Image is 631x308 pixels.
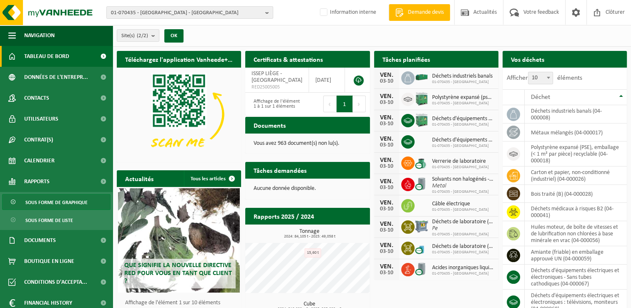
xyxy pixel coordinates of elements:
span: ISSEP LIÈGE - [GEOGRAPHIC_DATA] [251,71,302,83]
h2: Documents [245,117,294,133]
span: 2024: 84,105 t - 2025: 49,058 t [249,235,370,239]
div: 03-10 [378,249,395,255]
span: Demande devis [406,8,446,17]
div: VEN. [378,199,395,206]
count: (2/2) [137,33,148,38]
td: déchets médicaux à risques B2 (04-000041) [525,203,627,221]
div: 03-10 [378,142,395,148]
span: Déchets d'équipements électriques et électroniques : télévisions, moniteurs [432,116,494,122]
td: polystyrène expansé (PSE), emballage (< 1 m² par pièce) recyclable (04-000018) [525,141,627,167]
button: OK [164,29,184,43]
a: Tous les articles [184,170,240,187]
td: bois traité (B) (04-000028) [525,185,627,203]
div: VEN. [378,178,395,185]
div: 03-10 [378,100,395,106]
span: Verrerie de laboratoire [432,158,489,165]
span: Rapports [24,171,50,192]
td: déchets d'équipements électriques et électroniques - Sans tubes cathodiques (04-000067) [525,265,627,290]
span: Déchet [531,94,550,101]
span: 01-070435 - [GEOGRAPHIC_DATA] [432,165,489,170]
h2: Tâches demandées [245,162,315,178]
label: Afficher éléments [507,75,582,81]
span: Acides inorganiques liquide en fûts 200l [432,265,494,271]
h2: Certificats & attestations [245,51,331,67]
div: VEN. [378,157,395,164]
span: Conditions d'accepta... [24,272,87,293]
span: Boutique en ligne [24,251,74,272]
div: 03-10 [378,185,395,191]
img: PB-HB-1400-HPE-GN-11 [415,112,429,128]
span: 01-070435 - [GEOGRAPHIC_DATA] [432,101,494,106]
div: 03-10 [378,270,395,276]
a: Sous forme de graphique [2,194,111,210]
img: PB-AP-0800-MET-02-01 [415,219,429,233]
p: Vous avez 963 document(s) non lu(s). [254,141,361,146]
i: Pe [432,225,438,232]
div: 15,60 t [304,248,321,258]
img: LP-LD-00200-CU [415,177,429,191]
img: HK-XZ-20-GN-00 [415,70,429,84]
span: Que signifie la nouvelle directive RED pour vous en tant que client ? [124,262,232,285]
span: Utilisateurs [24,109,58,129]
a: Consulter les rapports [297,224,369,241]
h2: Actualités [117,170,162,187]
span: RED25005005 [251,84,302,91]
div: 03-10 [378,164,395,169]
span: Sous forme de liste [25,212,73,228]
span: 01-070435 - [GEOGRAPHIC_DATA] [432,189,494,194]
span: 10 [528,72,553,84]
div: 03-10 [378,227,395,233]
a: Sous forme de liste [2,212,111,228]
div: VEN. [378,136,395,142]
span: Données de l'entrepr... [24,67,88,88]
img: PB-OT-0200-CU [415,155,429,169]
td: carton et papier, non-conditionné (industriel) (04-000026) [525,167,627,185]
span: Contrat(s) [24,129,53,150]
span: 01-070435 - [GEOGRAPHIC_DATA] [432,232,494,237]
label: Information interne [318,6,376,19]
span: 01-070435 - [GEOGRAPHIC_DATA] [432,250,494,255]
h2: Téléchargez l'application Vanheede+ maintenant! [117,51,241,67]
td: amiante (friable) en emballage approuvé UN (04-000059) [525,246,627,265]
td: déchets industriels banals (04-000008) [525,105,627,124]
i: Metal [432,183,446,189]
span: Polystyrène expansé (pse), emballage (< 1 m² par pièce) recyclable [432,94,494,101]
button: 01-070435 - [GEOGRAPHIC_DATA] - [GEOGRAPHIC_DATA] [106,6,273,19]
h2: Vos déchets [503,51,553,67]
div: VEN. [378,263,395,270]
p: Aucune donnée disponible. [254,186,361,192]
td: [DATE] [309,68,345,93]
span: 01-070435 - [GEOGRAPHIC_DATA] - [GEOGRAPHIC_DATA] [111,7,262,19]
button: Previous [323,96,337,112]
div: 03-10 [378,78,395,84]
span: Solvants non halogénés - pauvre en fût de 200lt [432,176,494,183]
span: Documents [24,230,56,251]
span: 01-070435 - [GEOGRAPHIC_DATA] [432,144,494,149]
span: Déchets de laboratoire (toxique) [432,219,494,225]
div: VEN. [378,114,395,121]
span: Calendrier [24,150,55,171]
div: VEN. [378,242,395,249]
img: PB-HB-1400-HPE-GN-11 [415,91,429,106]
div: VEN. [378,72,395,78]
span: 01-070435 - [GEOGRAPHIC_DATA] [432,271,494,276]
button: Next [353,96,366,112]
span: 10 [528,72,553,84]
span: Déchets d'équipements électriques et électroniques : télévisions, moniteurs [432,137,494,144]
button: Site(s)(2/2) [117,29,159,42]
td: métaux mélangés (04-000017) [525,124,627,141]
p: Affichage de l'élément 1 sur 10 éléments [125,300,237,306]
h2: Rapports 2025 / 2024 [245,208,322,224]
div: VEN. [378,221,395,227]
span: 01-070435 - [GEOGRAPHIC_DATA] [432,80,493,85]
span: Déchets de laboratoire (toxique) [432,243,494,250]
span: 01-070435 - [GEOGRAPHIC_DATA] [432,207,489,212]
div: Affichage de l'élément 1 à 1 sur 1 éléments [249,95,303,113]
h2: Tâches planifiées [374,51,438,67]
button: 1 [337,96,353,112]
span: Câble électrique [432,201,489,207]
a: Demande devis [389,4,450,21]
div: 03-10 [378,206,395,212]
span: Sous forme de graphique [25,194,88,210]
img: LP-LD-00200-CU [415,262,429,276]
